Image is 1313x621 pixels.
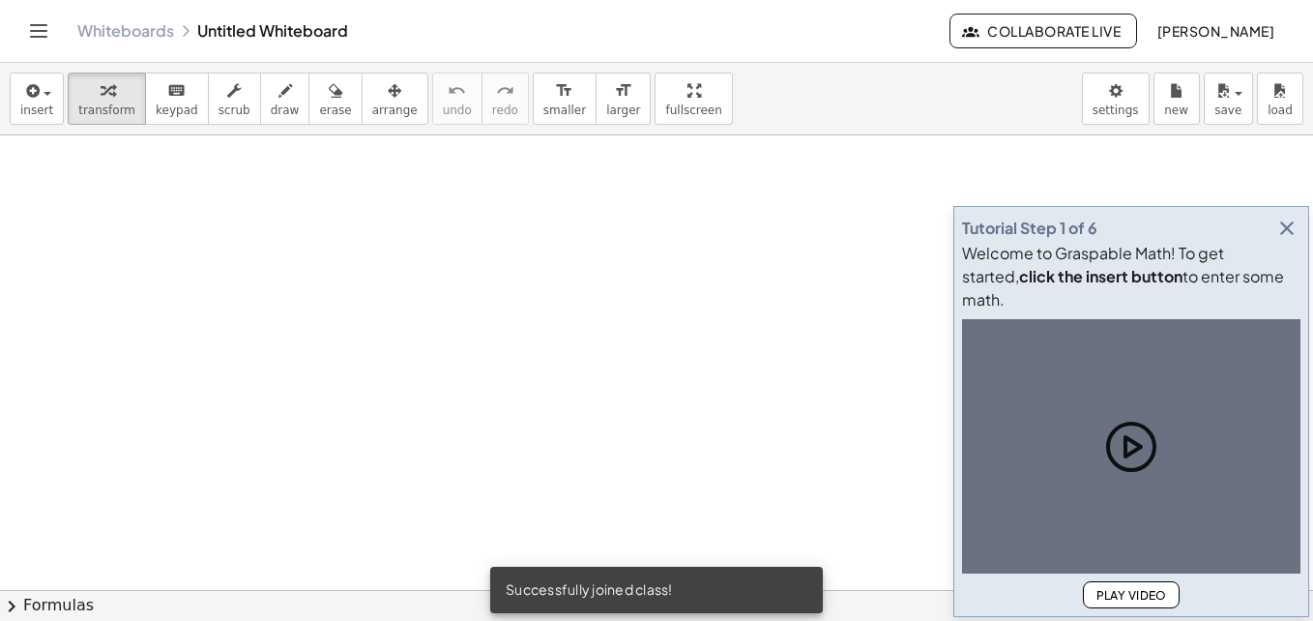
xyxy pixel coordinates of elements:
i: redo [496,79,514,103]
button: undoundo [432,73,482,125]
i: format_size [555,79,573,103]
span: keypad [156,103,198,117]
span: redo [492,103,518,117]
span: Collaborate Live [966,22,1121,40]
span: transform [78,103,135,117]
div: Tutorial Step 1 of 6 [962,217,1097,240]
button: scrub [208,73,261,125]
i: format_size [614,79,632,103]
button: redoredo [481,73,529,125]
button: [PERSON_NAME] [1141,14,1290,48]
span: save [1214,103,1241,117]
span: settings [1093,103,1139,117]
div: Welcome to Graspable Math! To get started, to enter some math. [962,242,1300,311]
span: undo [443,103,472,117]
button: insert [10,73,64,125]
button: format_sizelarger [596,73,651,125]
button: transform [68,73,146,125]
button: fullscreen [655,73,732,125]
button: keyboardkeypad [145,73,209,125]
span: smaller [543,103,586,117]
button: new [1153,73,1200,125]
span: fullscreen [665,103,721,117]
b: click the insert button [1019,266,1182,286]
button: settings [1082,73,1150,125]
button: draw [260,73,310,125]
div: Successfully joined class! [490,567,823,613]
button: save [1204,73,1253,125]
span: Play Video [1095,588,1167,603]
i: undo [448,79,466,103]
button: Toggle navigation [23,15,54,46]
span: erase [319,103,351,117]
span: larger [606,103,640,117]
span: load [1268,103,1293,117]
a: Whiteboards [77,21,174,41]
button: arrange [362,73,428,125]
span: draw [271,103,300,117]
span: arrange [372,103,418,117]
button: Collaborate Live [949,14,1137,48]
span: [PERSON_NAME] [1156,22,1274,40]
button: load [1257,73,1303,125]
button: format_sizesmaller [533,73,597,125]
span: new [1164,103,1188,117]
button: Play Video [1083,581,1180,608]
i: keyboard [167,79,186,103]
span: scrub [219,103,250,117]
button: erase [308,73,362,125]
span: insert [20,103,53,117]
